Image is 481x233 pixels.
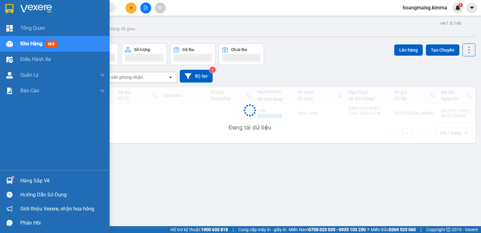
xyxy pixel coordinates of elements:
[100,73,105,78] span: down
[7,206,13,212] span: notification
[180,70,213,83] button: Bộ lọc
[231,48,247,52] div: Chưa thu
[20,190,105,200] div: Hướng dẫn sử dụng
[20,71,39,79] span: Quản Lý
[398,4,452,12] span: hoangmaisg.kimma
[129,6,133,10] span: plus
[170,43,215,65] button: Đã thu
[134,48,150,52] div: Số lượng
[45,41,57,48] span: mới
[170,226,228,233] span: Hỗ trợ kỹ thuật:
[20,41,42,47] span: Kho hàng
[389,227,416,232] strong: 0369 525 060
[6,25,13,32] img: dashboard-icon
[6,177,13,184] img: warehouse-icon
[289,226,366,233] span: Miền Nam
[155,3,166,13] button: aim
[6,56,13,63] img: warehouse-icon
[183,48,194,52] div: Đã thu
[455,5,461,11] img: icon-new-feature
[5,4,13,13] img: logo-vxr
[20,205,94,213] span: Giới thiệu Vexere, nhận hoa hồng
[440,20,461,27] div: ver 1.8.146
[469,5,475,11] span: caret-down
[219,43,264,65] button: Chưa thu
[140,3,151,13] button: file-add
[367,228,369,231] span: ⚪️
[20,24,45,32] span: Tổng Quan
[6,72,13,79] img: warehouse-icon
[100,88,105,93] span: down
[446,227,451,232] span: copyright
[458,3,463,7] sup: 1
[20,218,105,228] div: Phản hồi
[394,44,423,56] button: Lên hàng
[7,192,13,198] span: question-circle
[371,226,416,233] span: Miền Bắc
[122,43,167,65] button: Số lượng
[466,3,477,13] button: caret-down
[421,226,422,233] span: |
[459,3,462,7] span: 1
[143,6,148,10] span: file-add
[209,67,216,73] sup: 2
[308,227,366,232] strong: 0708 023 035 - 0935 103 250
[168,75,173,80] svg: open
[20,176,105,185] div: Hàng sắp về
[6,88,13,94] img: solution-icon
[20,55,51,63] span: Điều hành xe
[229,123,272,132] div: Đang tải dữ liệu
[126,3,137,13] button: plus
[158,6,162,10] span: aim
[238,226,287,233] span: Cung cấp máy in - giấy in:
[104,21,140,36] button: Hàng đã giao
[7,220,13,226] span: message
[426,44,459,56] button: Tạo Chuyến
[201,227,228,232] strong: 1900 633 818
[100,74,143,80] div: Chọn văn phòng nhận
[20,87,39,94] span: Báo cáo
[12,176,14,178] sup: 1
[233,226,234,233] span: |
[6,41,13,47] img: warehouse-icon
